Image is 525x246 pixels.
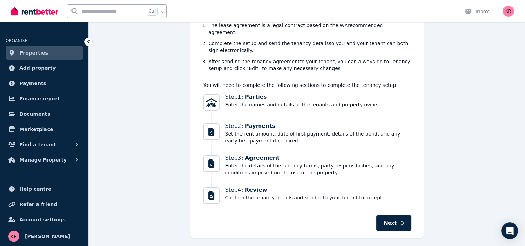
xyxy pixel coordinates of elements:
[11,6,58,16] img: RentBetter
[225,93,380,101] span: Step 1 :
[225,162,411,176] span: Enter the details of the tenancy terms, party responsibilities, and any conditions imposed on the...
[19,140,56,149] span: Find a tenant
[19,125,53,133] span: Marketplace
[6,122,83,136] a: Marketplace
[6,76,83,90] a: Payments
[209,58,411,72] li: After sending the tenancy agreement to your tenant, you can always go to Tenancy setup and click ...
[203,82,411,89] p: You will need to complete the following sections to complete the tenancy setup:
[19,200,57,208] span: Refer a friend
[6,182,83,196] a: Help centre
[225,194,383,201] span: Confirm the tenancy details and send it to your tenant to accept.
[19,79,46,88] span: Payments
[209,40,411,54] li: Complete the setup and send the tenancy details so you and your tenant can both sign electronical...
[160,8,163,14] span: k
[209,22,411,36] li: The lease agreement is a legal contract based on the WA recommended agreement.
[19,95,60,103] span: Finance report
[225,122,411,130] span: Step 2 :
[147,7,158,16] span: Ctrl
[6,107,83,121] a: Documents
[245,155,280,161] span: Agreement
[245,93,267,100] span: Parties
[245,123,276,129] span: Payments
[6,92,83,106] a: Finance report
[19,110,50,118] span: Documents
[203,93,411,205] nav: Progress
[19,185,51,193] span: Help centre
[25,232,70,240] span: [PERSON_NAME]
[6,138,83,151] button: Find a tenant
[501,222,518,239] div: Open Intercom Messenger
[6,46,83,60] a: Properties
[19,215,66,224] span: Account settings
[376,215,411,231] button: Next
[245,187,268,193] span: Review
[384,220,397,227] span: Next
[225,186,383,194] span: Step 4 :
[503,6,514,17] img: Kedar Prasad Rijal
[225,130,411,144] span: Set the rent amount, date of first payment, details of the bond, and any early first payment if r...
[19,49,48,57] span: Properties
[8,231,19,242] img: Kedar Prasad Rijal
[19,156,67,164] span: Manage Property
[465,8,489,15] div: Inbox
[6,61,83,75] a: Add property
[225,154,411,162] span: Step 3 :
[6,38,27,43] span: ORGANISE
[6,213,83,227] a: Account settings
[6,197,83,211] a: Refer a friend
[225,101,380,108] span: Enter the names and details of the tenants and property owner.
[19,64,56,72] span: Add property
[6,153,83,167] button: Manage Property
